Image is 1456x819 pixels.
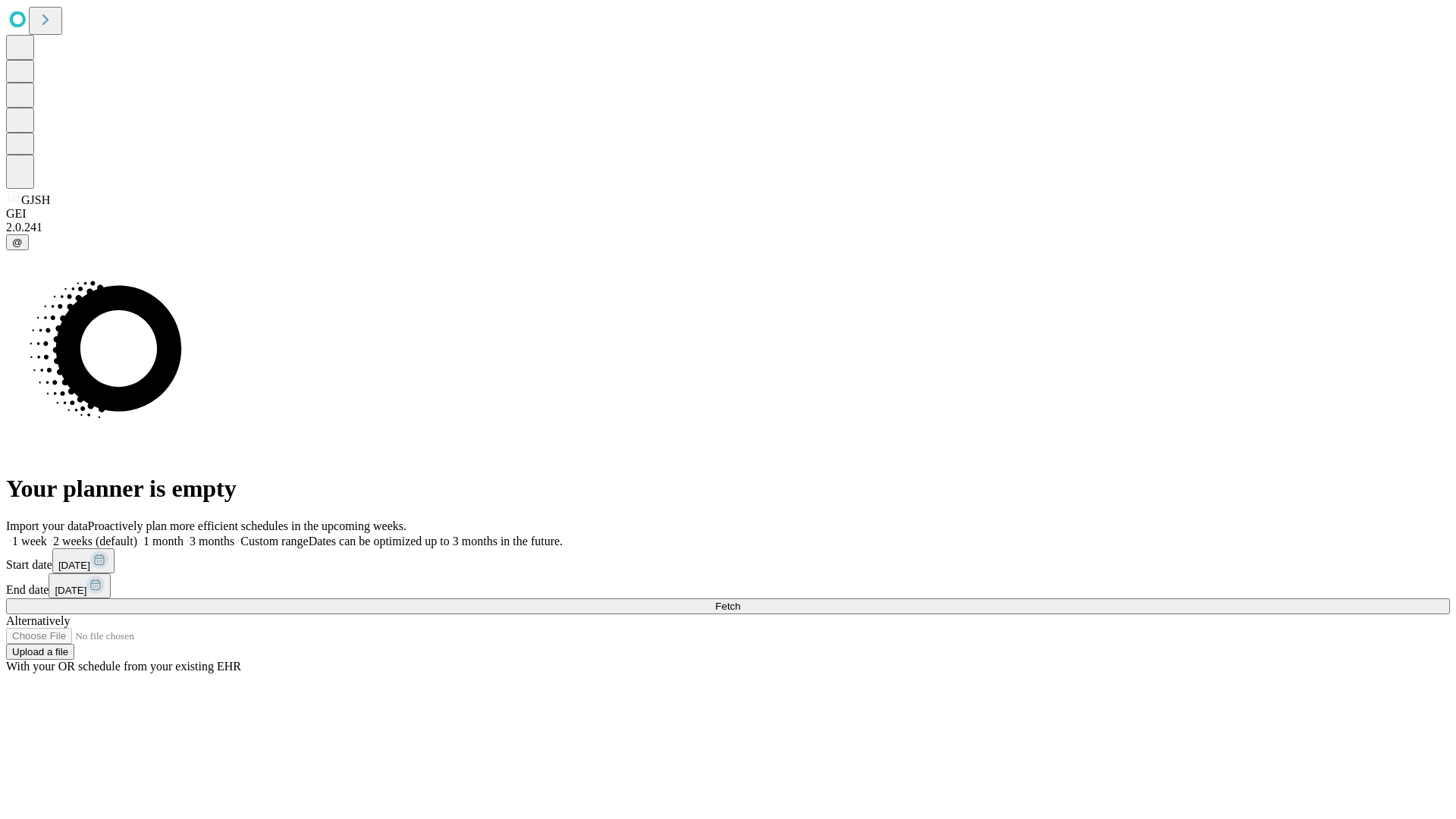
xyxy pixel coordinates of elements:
span: 2 weeks (default) [53,535,137,548]
span: 1 month [143,535,184,548]
span: Fetch [715,601,740,612]
span: 3 months [190,535,234,548]
div: Start date [6,548,1450,573]
span: Import your data [6,519,88,532]
span: Custom range [240,535,308,548]
span: [DATE] [55,585,86,596]
span: [DATE] [58,560,90,571]
div: End date [6,573,1450,598]
button: Fetch [6,598,1450,614]
h1: Your planner is empty [6,475,1450,503]
button: [DATE] [52,548,115,573]
span: With your OR schedule from your existing EHR [6,660,241,673]
span: Proactively plan more efficient schedules in the upcoming weeks. [88,519,406,532]
div: 2.0.241 [6,221,1450,234]
button: Upload a file [6,644,74,660]
span: Alternatively [6,614,70,627]
span: @ [12,237,23,248]
span: 1 week [12,535,47,548]
span: GJSH [21,193,50,206]
button: @ [6,234,29,250]
button: [DATE] [49,573,111,598]
div: GEI [6,207,1450,221]
span: Dates can be optimized up to 3 months in the future. [309,535,563,548]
